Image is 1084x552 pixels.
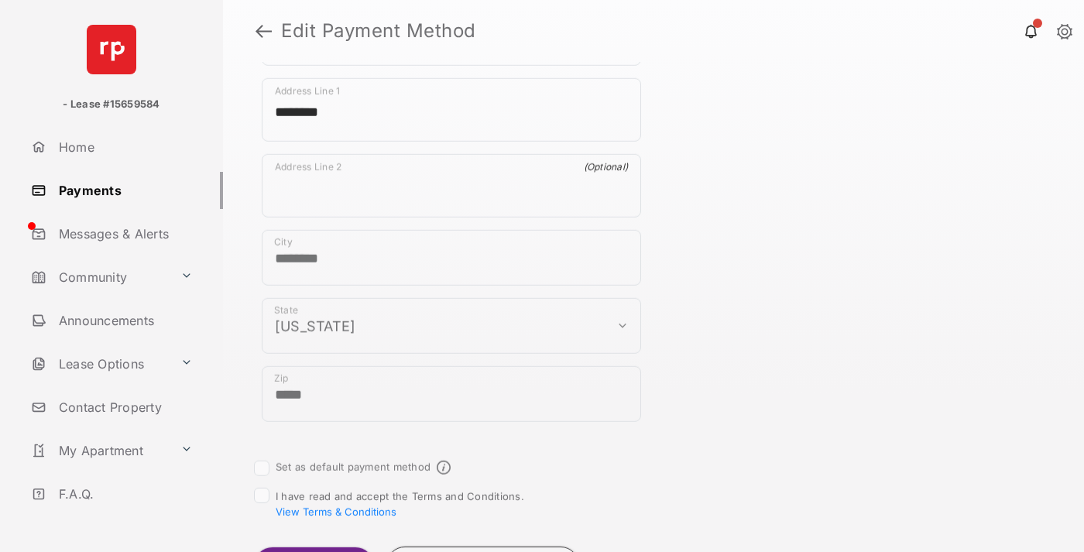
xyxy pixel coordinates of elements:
[437,460,451,474] span: Default payment method info
[25,215,223,252] a: Messages & Alerts
[25,172,223,209] a: Payments
[262,9,641,65] div: payment_method_screening[postal_addresses][country]
[87,25,136,74] img: svg+xml;base64,PHN2ZyB4bWxucz0iaHR0cDovL3d3dy53My5vcmcvMjAwMC9zdmciIHdpZHRoPSI2NCIgaGVpZ2h0PSI2NC...
[25,129,223,166] a: Home
[25,345,174,382] a: Lease Options
[276,489,524,517] span: I have read and accept the Terms and Conditions.
[25,389,223,426] a: Contact Property
[276,460,431,472] label: Set as default payment method
[262,365,641,421] div: payment_method_screening[postal_addresses][postalCode]
[262,229,641,285] div: payment_method_screening[postal_addresses][locality]
[262,297,641,353] div: payment_method_screening[postal_addresses][administrativeArea]
[281,22,476,40] strong: Edit Payment Method
[262,77,641,141] div: payment_method_screening[postal_addresses][addressLine1]
[25,259,174,296] a: Community
[276,505,396,517] button: I have read and accept the Terms and Conditions.
[63,97,160,112] p: - Lease #15659584
[25,302,223,339] a: Announcements
[262,153,641,217] div: payment_method_screening[postal_addresses][addressLine2]
[25,432,174,469] a: My Apartment
[25,475,223,513] a: F.A.Q.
